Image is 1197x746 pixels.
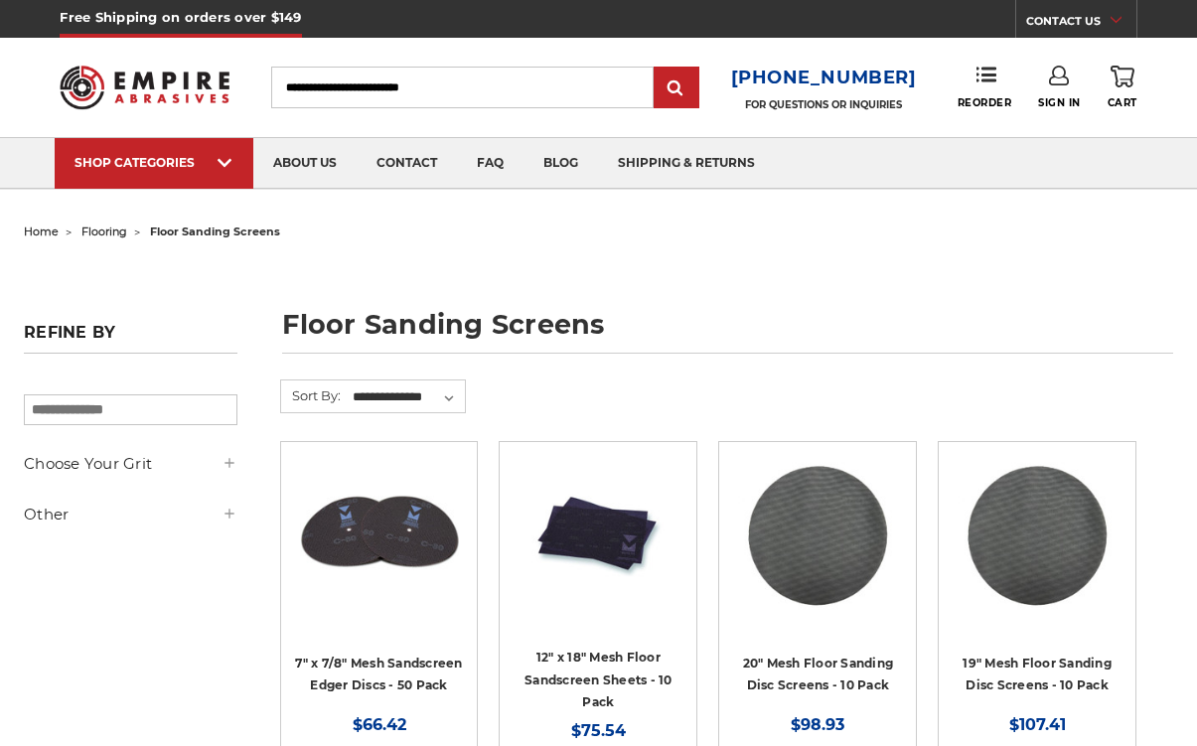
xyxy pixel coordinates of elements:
[282,311,1173,354] h1: floor sanding screens
[281,380,341,410] label: Sort By:
[295,456,464,625] a: 7" x 7/8" Mesh Sanding Screen Edger Discs
[350,382,465,412] select: Sort By:
[353,715,406,734] span: $66.42
[953,456,1122,625] a: 19" Floor Sanding Mesh Screen
[357,138,457,189] a: contact
[524,650,673,709] a: 12" x 18" Mesh Floor Sandscreen Sheets - 10 Pack
[733,456,902,625] a: 20" Floor Sanding Mesh Screen
[24,503,237,526] h5: Other
[958,456,1117,615] img: 19" Floor Sanding Mesh Screen
[295,656,462,693] a: 7" x 7/8" Mesh Sandscreen Edger Discs - 50 Pack
[1038,96,1081,109] span: Sign In
[657,69,696,108] input: Submit
[1009,715,1066,734] span: $107.41
[958,66,1012,108] a: Reorder
[524,138,598,189] a: blog
[1026,10,1136,38] a: CONTACT US
[731,64,917,92] a: [PHONE_NUMBER]
[300,456,459,615] img: 7" x 7/8" Mesh Sanding Screen Edger Discs
[24,323,237,354] h5: Refine by
[24,452,237,476] h5: Choose Your Grit
[81,224,127,238] a: flooring
[253,138,357,189] a: about us
[958,96,1012,109] span: Reorder
[791,715,844,734] span: $98.93
[598,138,775,189] a: shipping & returns
[731,98,917,111] p: FOR QUESTIONS OR INQUIRIES
[24,224,59,238] a: home
[571,721,626,740] span: $75.54
[738,456,897,615] img: 20" Floor Sanding Mesh Screen
[75,155,233,170] div: SHOP CATEGORIES
[457,138,524,189] a: faq
[743,656,894,693] a: 20" Mesh Floor Sanding Disc Screens - 10 Pack
[514,456,682,625] a: 12" x 18" Floor Sanding Screens
[1108,66,1137,109] a: Cart
[1108,96,1137,109] span: Cart
[150,224,280,238] span: floor sanding screens
[519,456,677,615] img: 12" x 18" Floor Sanding Screens
[963,656,1112,693] a: 19" Mesh Floor Sanding Disc Screens - 10 Pack
[60,55,228,121] img: Empire Abrasives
